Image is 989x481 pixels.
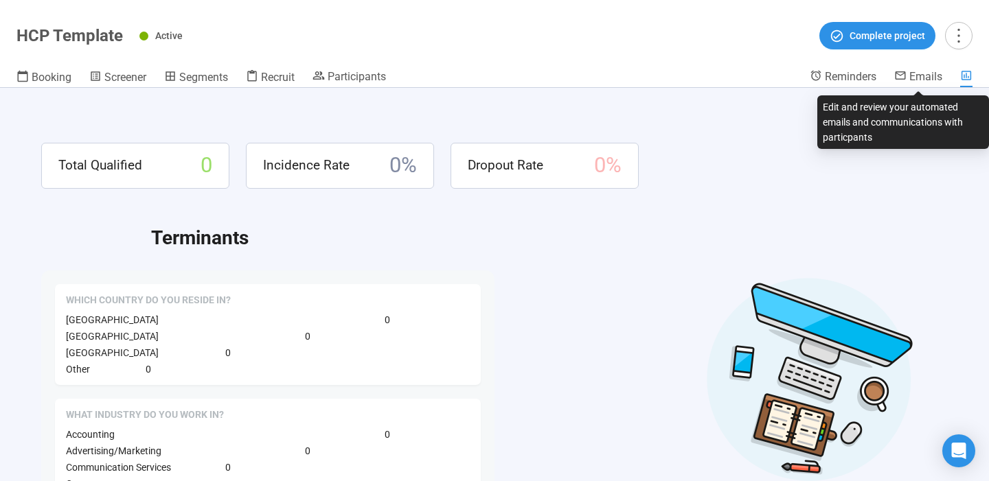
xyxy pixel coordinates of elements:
[179,71,228,84] span: Segments
[66,429,115,440] span: Accounting
[894,69,942,86] a: Emails
[468,155,543,176] span: Dropout Rate
[328,70,386,83] span: Participants
[66,462,171,473] span: Communication Services
[66,314,159,325] span: [GEOGRAPHIC_DATA]
[151,223,948,253] h2: Terminants
[16,69,71,87] a: Booking
[385,427,390,442] span: 0
[389,149,417,183] span: 0 %
[146,362,151,377] span: 0
[949,26,968,45] span: more
[817,95,989,149] div: Edit and review your automated emails and communications with particpants
[66,347,159,358] span: [GEOGRAPHIC_DATA]
[66,331,159,342] span: [GEOGRAPHIC_DATA]
[66,408,224,422] span: What Industry do you work in?
[263,155,350,176] span: Incidence Rate
[104,71,146,84] span: Screener
[305,329,310,344] span: 0
[89,69,146,87] a: Screener
[594,149,622,183] span: 0 %
[909,70,942,83] span: Emails
[225,460,231,475] span: 0
[164,69,228,87] a: Segments
[155,30,183,41] span: Active
[66,364,90,375] span: Other
[945,22,973,49] button: more
[819,22,935,49] button: Complete project
[942,434,975,467] div: Open Intercom Messenger
[66,294,231,307] span: Which country do you reside in?
[246,69,295,87] a: Recruit
[810,69,876,86] a: Reminders
[312,69,386,86] a: Participants
[261,71,295,84] span: Recruit
[58,155,142,176] span: Total Qualified
[32,71,71,84] span: Booking
[225,345,231,360] span: 0
[16,26,123,45] h1: HCP Template
[850,28,925,43] span: Complete project
[305,443,310,458] span: 0
[385,312,390,327] span: 0
[825,70,876,83] span: Reminders
[66,445,161,456] span: Advertising/Marketing
[201,149,212,183] span: 0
